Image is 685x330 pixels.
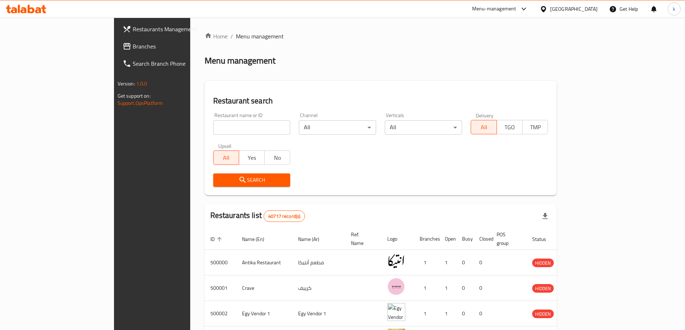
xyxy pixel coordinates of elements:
button: Search [213,173,291,187]
span: 40717 record(s) [264,213,305,220]
span: Search [219,176,285,185]
td: Egy Vendor 1 [236,301,292,326]
td: Egy Vendor 1 [292,301,345,326]
td: 1 [414,301,439,326]
td: 0 [474,275,491,301]
td: 0 [474,301,491,326]
button: TMP [522,120,548,134]
span: All [216,153,236,163]
span: Get support on: [118,91,151,101]
td: 0 [456,275,474,301]
span: k [673,5,675,13]
input: Search for restaurant name or ID.. [213,120,291,135]
td: 0 [456,301,474,326]
span: TMP [525,122,545,133]
label: Upsell [218,143,232,148]
th: Closed [474,228,491,250]
span: HIDDEN [532,259,554,267]
div: [GEOGRAPHIC_DATA] [550,5,598,13]
span: Name (Ar) [298,235,329,243]
span: Branches [133,42,223,51]
h2: Menu management [205,55,275,66]
div: HIDDEN [532,284,554,293]
img: Egy Vendor 1 [387,303,405,321]
div: All [299,120,376,135]
td: كرييف [292,275,345,301]
button: No [264,150,290,165]
h2: Restaurants list [210,210,305,222]
span: Search Branch Phone [133,59,223,68]
td: 1 [439,275,456,301]
button: TGO [497,120,522,134]
a: Restaurants Management [117,20,228,38]
span: Status [532,235,556,243]
button: Yes [239,150,265,165]
th: Branches [414,228,439,250]
th: Open [439,228,456,250]
span: TGO [500,122,520,133]
a: Branches [117,38,228,55]
td: 1 [439,250,456,275]
li: / [230,32,233,41]
td: 0 [474,250,491,275]
img: Crave [387,278,405,296]
span: ID [210,235,224,243]
th: Logo [382,228,414,250]
td: مطعم أنتيكا [292,250,345,275]
td: Crave [236,275,292,301]
span: Menu management [236,32,284,41]
div: Export file [536,208,554,225]
span: All [474,122,494,133]
span: HIDDEN [532,310,554,318]
span: No [268,153,287,163]
span: Yes [242,153,262,163]
button: All [471,120,497,134]
img: Antika Restaurant [387,252,405,270]
div: Total records count [264,210,305,222]
td: 1 [414,250,439,275]
nav: breadcrumb [205,32,557,41]
span: Version: [118,79,135,88]
td: 1 [439,301,456,326]
span: HIDDEN [532,284,554,293]
span: Name (En) [242,235,274,243]
label: Delivery [476,113,494,118]
h2: Restaurant search [213,96,548,106]
th: Busy [456,228,474,250]
span: 1.0.0 [136,79,147,88]
a: Support.OpsPlatform [118,98,163,108]
a: Search Branch Phone [117,55,228,72]
span: Restaurants Management [133,25,223,33]
button: All [213,150,239,165]
div: All [385,120,462,135]
span: POS group [497,230,518,247]
div: Menu-management [472,5,516,13]
td: 0 [456,250,474,275]
span: Ref. Name [351,230,373,247]
td: Antika Restaurant [236,250,292,275]
td: 1 [414,275,439,301]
